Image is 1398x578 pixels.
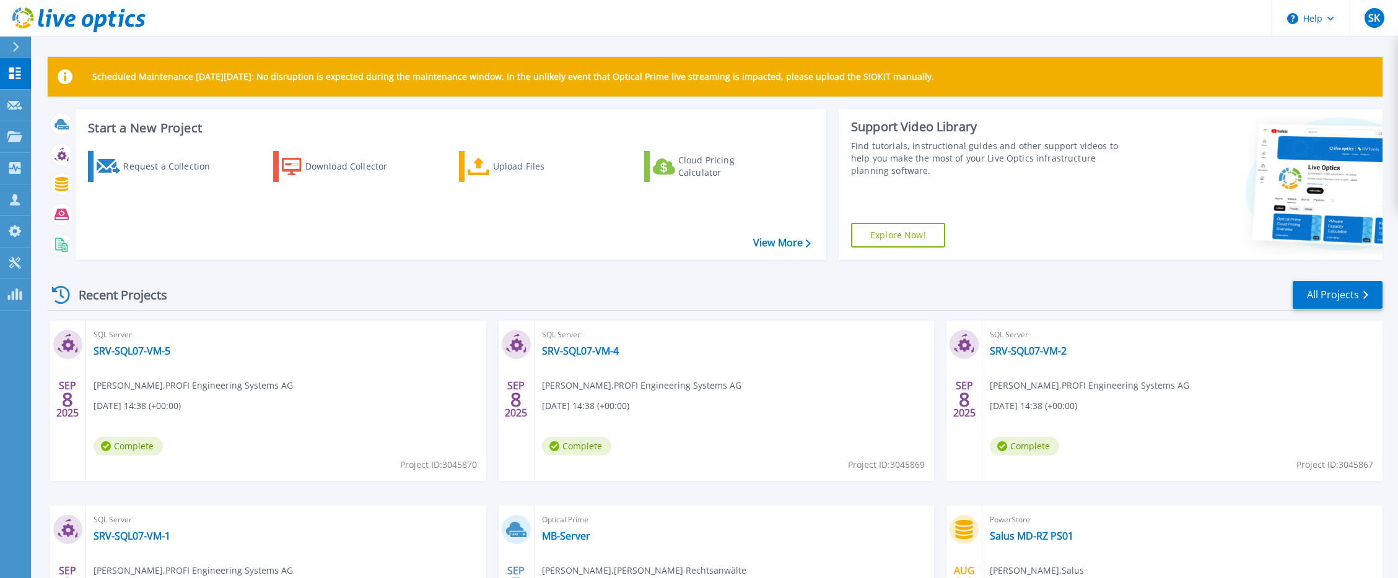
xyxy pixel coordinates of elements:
[88,151,226,182] a: Request a Collection
[953,377,976,422] div: SEP 2025
[990,513,1375,527] span: PowerStore
[848,458,925,472] span: Project ID: 3045869
[94,379,293,392] span: [PERSON_NAME] , PROFI Engineering Systems AG
[94,564,293,577] span: [PERSON_NAME] , PROFI Engineering Systems AG
[48,280,184,310] div: Recent Projects
[94,328,479,342] span: SQL Server
[990,328,1375,342] span: SQL Server
[990,437,1059,455] span: Complete
[851,119,1130,135] div: Support Video Library
[959,394,970,405] span: 8
[644,151,782,182] a: Cloud Pricing Calculator
[62,394,73,405] span: 8
[123,154,222,179] div: Request a Collection
[510,394,522,405] span: 8
[990,345,1067,357] a: SRV-SQL07-VM-2
[94,399,181,413] span: [DATE] 14:38 (+00:00)
[542,437,611,455] span: Complete
[542,328,927,342] span: SQL Server
[542,379,741,392] span: [PERSON_NAME] , PROFI Engineering Systems AG
[273,151,411,182] a: Download Collector
[990,564,1084,577] span: [PERSON_NAME] , Salus
[94,437,163,455] span: Complete
[1368,13,1380,23] span: SK
[94,530,170,542] a: SRV-SQL07-VM-1
[305,154,404,179] div: Download Collector
[493,154,592,179] div: Upload Files
[400,458,477,472] span: Project ID: 3045870
[990,379,1189,392] span: [PERSON_NAME] , PROFI Engineering Systems AG
[88,121,810,135] h3: Start a New Project
[1296,458,1373,472] span: Project ID: 3045867
[459,151,597,182] a: Upload Files
[851,140,1130,177] div: Find tutorials, instructional guides and other support videos to help you make the most of your L...
[851,223,945,248] a: Explore Now!
[56,377,79,422] div: SEP 2025
[990,399,1077,413] span: [DATE] 14:38 (+00:00)
[542,530,590,542] a: MB-Server
[542,345,619,357] a: SRV-SQL07-VM-4
[542,564,746,577] span: [PERSON_NAME] , [PERSON_NAME] Rechtsanwälte
[678,154,777,179] div: Cloud Pricing Calculator
[92,72,934,82] p: Scheduled Maintenance [DATE][DATE]: No disruption is expected during the maintenance window. In t...
[542,399,629,413] span: [DATE] 14:38 (+00:00)
[504,377,528,422] div: SEP 2025
[94,513,479,527] span: SQL Server
[542,513,927,527] span: Optical Prime
[990,530,1073,542] a: Salus MD-RZ PS01
[94,345,170,357] a: SRV-SQL07-VM-5
[1293,281,1383,309] a: All Projects
[753,237,811,249] a: View More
